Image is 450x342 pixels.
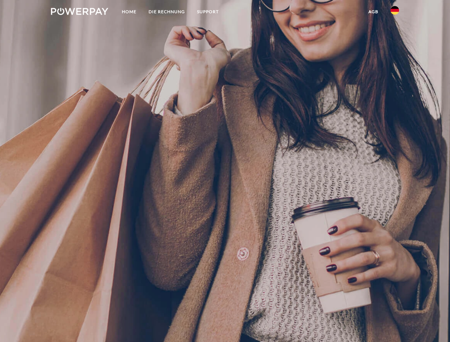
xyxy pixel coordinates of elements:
[362,5,384,18] a: agb
[116,5,143,18] a: Home
[143,5,191,18] a: DIE RECHNUNG
[51,8,108,15] img: logo-powerpay-white.svg
[390,6,399,15] img: de
[191,5,225,18] a: SUPPORT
